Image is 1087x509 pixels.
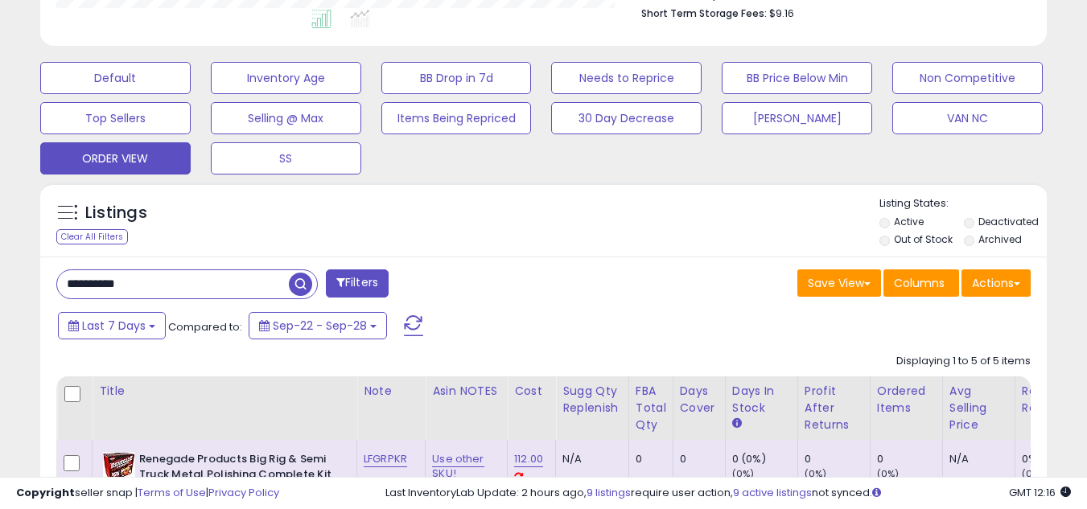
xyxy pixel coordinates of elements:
[551,102,702,134] button: 30 Day Decrease
[426,376,508,440] th: CSV column name: cust_attr_1_ Asin NOTES
[894,275,945,291] span: Columns
[877,383,936,417] div: Ordered Items
[385,486,1071,501] div: Last InventoryLab Update: 2 hours ago, require user action, not synced.
[16,486,279,501] div: seller snap | |
[1009,485,1071,500] span: 2025-10-7 12:16 GMT
[978,232,1022,246] label: Archived
[877,452,942,466] div: 0
[432,383,500,400] div: Asin NOTES
[680,452,713,466] div: 0
[961,269,1031,297] button: Actions
[680,383,718,417] div: Days Cover
[892,102,1043,134] button: VAN NC
[732,452,797,466] div: 0 (0%)
[273,318,367,334] span: Sep-22 - Sep-28
[211,102,361,134] button: Selling @ Max
[636,383,666,433] div: FBA Total Qty
[326,269,389,298] button: Filters
[85,202,147,224] h5: Listings
[641,6,767,20] b: Short Term Storage Fees:
[636,452,661,466] div: 0
[168,319,242,335] span: Compared to:
[733,485,812,500] a: 9 active listings
[896,354,1031,369] div: Displaying 1 to 5 of 5 items
[1022,452,1087,466] div: 0%
[551,62,702,94] button: Needs to Reprice
[58,312,166,339] button: Last 7 Days
[103,452,135,482] img: 51tQ2-qwLpL._SL40_.jpg
[364,451,407,467] a: LFGRPKR
[562,452,616,466] div: N/A
[892,62,1043,94] button: Non Competitive
[722,102,872,134] button: [PERSON_NAME]
[364,383,418,400] div: Note
[40,102,191,134] button: Top Sellers
[722,62,872,94] button: BB Price Below Min
[587,485,631,500] a: 9 listings
[514,383,549,400] div: Cost
[432,451,484,482] a: Use other SKU!
[978,215,1039,228] label: Deactivated
[949,383,1008,433] div: Avg Selling Price
[40,62,191,94] button: Default
[208,485,279,500] a: Privacy Policy
[883,269,959,297] button: Columns
[805,383,863,433] div: Profit After Returns
[40,142,191,174] button: ORDER VIEW
[249,312,387,339] button: Sep-22 - Sep-28
[56,229,128,244] div: Clear All Filters
[514,451,543,467] a: 112.00
[797,269,881,297] button: Save View
[562,383,622,417] div: Sugg Qty Replenish
[381,62,532,94] button: BB Drop in 7d
[381,102,532,134] button: Items Being Repriced
[211,62,361,94] button: Inventory Age
[894,215,924,228] label: Active
[16,485,75,500] strong: Copyright
[732,417,742,431] small: Days In Stock.
[211,142,361,174] button: SS
[949,452,1003,466] div: N/A
[1022,383,1081,417] div: Return Rate
[894,232,953,246] label: Out of Stock
[879,196,1047,211] p: Listing States:
[99,383,350,400] div: Title
[82,318,146,334] span: Last 7 Days
[769,6,794,21] span: $9.16
[138,485,206,500] a: Terms of Use
[732,383,791,417] div: Days In Stock
[805,452,870,466] div: 0
[556,376,629,440] th: Please note that this number is a calculation based on your required days of coverage and your ve...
